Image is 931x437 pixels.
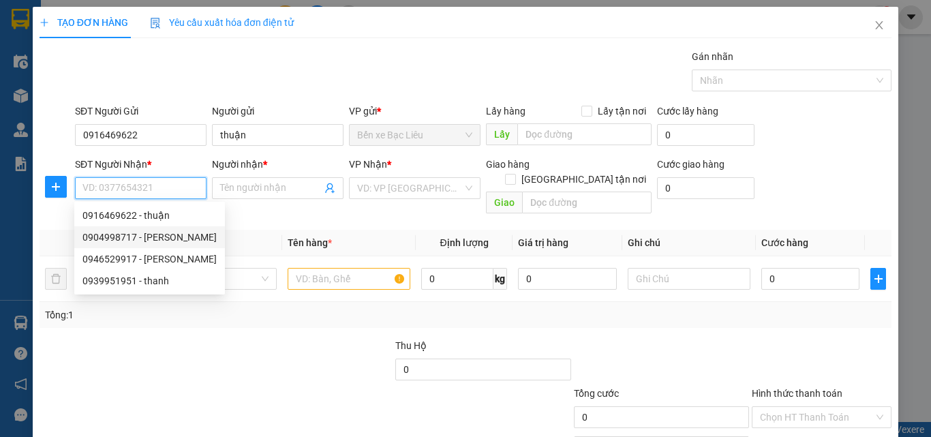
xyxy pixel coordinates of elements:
[871,273,885,284] span: plus
[6,47,260,64] li: 02839.63.63.63
[628,268,750,290] input: Ghi Chú
[6,30,260,47] li: 85 [PERSON_NAME]
[574,388,619,399] span: Tổng cước
[486,192,522,213] span: Giao
[761,237,808,248] span: Cước hàng
[74,226,225,248] div: 0904998717 - ĐẶNG
[46,181,66,192] span: plus
[516,172,652,187] span: [GEOGRAPHIC_DATA] tận nơi
[78,33,89,44] span: environment
[288,268,410,290] input: VD: Bàn, Ghế
[860,7,898,45] button: Close
[592,104,652,119] span: Lấy tận nơi
[45,307,361,322] div: Tổng: 1
[78,50,89,61] span: phone
[324,183,335,194] span: user-add
[82,273,217,288] div: 0939951951 - thanh
[657,177,754,199] input: Cước giao hàng
[357,125,472,145] span: Bến xe Bạc Liêu
[74,205,225,226] div: 0916469622 - thuận
[212,157,344,172] div: Người nhận
[74,270,225,292] div: 0939951951 - thanh
[486,123,517,145] span: Lấy
[518,268,616,290] input: 0
[150,18,161,29] img: icon
[874,20,885,31] span: close
[440,237,488,248] span: Định lượng
[150,17,294,28] span: Yêu cầu xuất hóa đơn điện tử
[349,159,387,170] span: VP Nhận
[82,252,217,267] div: 0946529917 - [PERSON_NAME]
[74,248,225,270] div: 0946529917 - ĐẶNG
[40,17,128,28] span: TẠO ĐƠN HÀNG
[657,124,754,146] input: Cước lấy hàng
[212,104,344,119] div: Người gửi
[82,230,217,245] div: 0904998717 - [PERSON_NAME]
[40,18,49,27] span: plus
[395,340,427,351] span: Thu Hộ
[752,388,842,399] label: Hình thức thanh toán
[288,237,332,248] span: Tên hàng
[45,268,67,290] button: delete
[522,192,652,213] input: Dọc đường
[622,230,756,256] th: Ghi chú
[657,159,724,170] label: Cước giao hàng
[82,208,217,223] div: 0916469622 - thuận
[45,176,67,198] button: plus
[517,123,652,145] input: Dọc đường
[518,237,568,248] span: Giá trị hàng
[75,157,207,172] div: SĐT Người Nhận
[657,106,718,117] label: Cước lấy hàng
[870,268,886,290] button: plus
[692,51,733,62] label: Gán nhãn
[78,9,193,26] b: [PERSON_NAME]
[6,85,187,108] b: GỬI : Bến xe Bạc Liêu
[493,268,507,290] span: kg
[75,104,207,119] div: SĐT Người Gửi
[349,104,480,119] div: VP gửi
[486,159,530,170] span: Giao hàng
[486,106,525,117] span: Lấy hàng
